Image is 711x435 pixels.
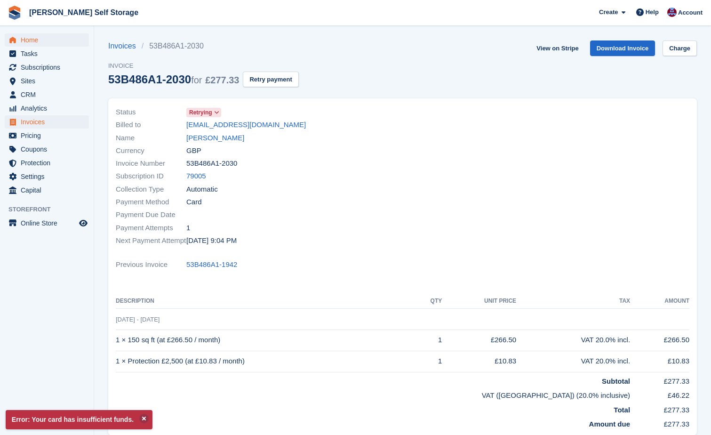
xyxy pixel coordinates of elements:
a: [EMAIL_ADDRESS][DOMAIN_NAME] [186,120,306,130]
img: stora-icon-8386f47178a22dfd0bd8f6a31ec36ba5ce8667c1dd55bd0f319d3a0aa187defe.svg [8,6,22,20]
a: menu [5,33,89,47]
td: £277.33 [630,401,689,416]
span: Account [678,8,703,17]
span: Automatic [186,184,218,195]
span: Card [186,197,202,208]
a: 79005 [186,171,206,182]
a: menu [5,88,89,101]
td: £266.50 [442,330,516,351]
td: VAT ([GEOGRAPHIC_DATA]) (20.0% inclusive) [116,387,630,401]
td: 1 × 150 sq ft (at £266.50 / month) [116,330,415,351]
span: Retrying [189,108,212,117]
td: 1 [415,330,442,351]
a: menu [5,170,89,183]
span: CRM [21,88,77,101]
td: £266.50 [630,330,689,351]
nav: breadcrumbs [108,40,299,52]
span: Subscription ID [116,171,186,182]
div: VAT 20.0% incl. [516,356,630,367]
td: 1 × Protection £2,500 (at £10.83 / month) [116,351,415,372]
span: Collection Type [116,184,186,195]
span: Payment Method [116,197,186,208]
span: Coupons [21,143,77,156]
th: Unit Price [442,294,516,309]
a: Download Invoice [590,40,655,56]
span: Payment Attempts [116,223,186,234]
div: VAT 20.0% incl. [516,335,630,346]
span: Next Payment Attempt [116,235,186,246]
span: Settings [21,170,77,183]
a: menu [5,143,89,156]
strong: Amount due [589,420,631,428]
span: Online Store [21,217,77,230]
a: menu [5,217,89,230]
span: for [191,75,202,85]
td: £46.22 [630,387,689,401]
a: menu [5,47,89,60]
a: menu [5,74,89,88]
span: Invoice Number [116,158,186,169]
td: 1 [415,351,442,372]
span: 1 [186,223,190,234]
a: menu [5,156,89,169]
span: £277.33 [205,75,239,85]
span: Home [21,33,77,47]
span: Storefront [8,205,94,214]
span: Payment Due Date [116,209,186,220]
span: Invoices [21,115,77,129]
span: Capital [21,184,77,197]
span: Analytics [21,102,77,115]
strong: Total [614,406,630,414]
button: Retry payment [243,72,298,87]
span: Previous Invoice [116,259,186,270]
a: Charge [663,40,697,56]
a: menu [5,184,89,197]
span: Protection [21,156,77,169]
span: Sites [21,74,77,88]
strong: Subtotal [602,377,630,385]
td: £10.83 [442,351,516,372]
time: 2025-08-20 20:04:54 UTC [186,235,237,246]
td: £277.33 [630,372,689,387]
a: menu [5,129,89,142]
td: £10.83 [630,351,689,372]
span: Name [116,133,186,144]
span: Billed to [116,120,186,130]
span: GBP [186,145,201,156]
th: Amount [630,294,689,309]
span: Tasks [21,47,77,60]
a: 53B486A1-1942 [186,259,237,270]
a: Invoices [108,40,142,52]
a: View on Stripe [533,40,582,56]
p: Error: Your card has insufficient funds. [6,410,152,429]
span: Pricing [21,129,77,142]
span: [DATE] - [DATE] [116,316,160,323]
a: Retrying [186,107,221,118]
div: 53B486A1-2030 [108,73,239,86]
a: menu [5,115,89,129]
th: Description [116,294,415,309]
a: [PERSON_NAME] Self Storage [25,5,142,20]
span: Help [646,8,659,17]
a: Preview store [78,217,89,229]
th: Tax [516,294,630,309]
span: Status [116,107,186,118]
span: Invoice [108,61,299,71]
td: £277.33 [630,415,689,430]
span: Subscriptions [21,61,77,74]
span: Currency [116,145,186,156]
span: Create [599,8,618,17]
img: Tracy Bailey [667,8,677,17]
span: 53B486A1-2030 [186,158,237,169]
a: [PERSON_NAME] [186,133,244,144]
a: menu [5,102,89,115]
a: menu [5,61,89,74]
th: QTY [415,294,442,309]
